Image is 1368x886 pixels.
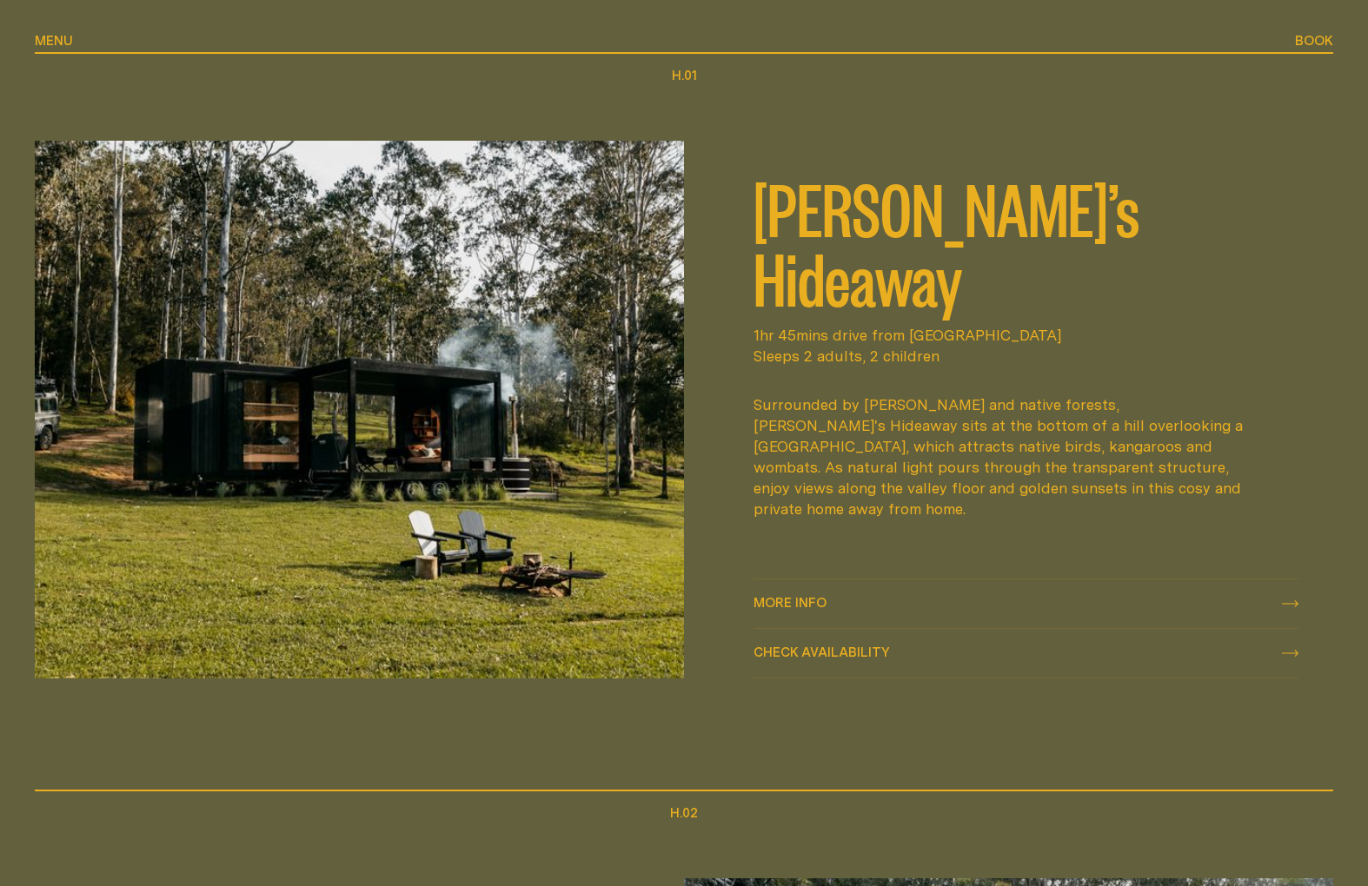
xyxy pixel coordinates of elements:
[754,172,1298,311] h2: [PERSON_NAME]’s Hideaway
[35,34,73,47] span: Menu
[1295,34,1333,47] span: Book
[754,596,827,609] span: More info
[35,31,73,52] button: show menu
[1295,31,1333,52] button: show booking tray
[754,325,1298,346] span: 1hr 45mins drive from [GEOGRAPHIC_DATA]
[754,645,890,658] span: Check availability
[754,394,1254,519] div: Surrounded by [PERSON_NAME] and native forests, [PERSON_NAME]'s Hideaway sits at the bottom of a ...
[754,579,1298,628] a: More info
[754,629,1298,678] button: check availability
[754,346,1298,367] span: Sleeps 2 adults, 2 children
